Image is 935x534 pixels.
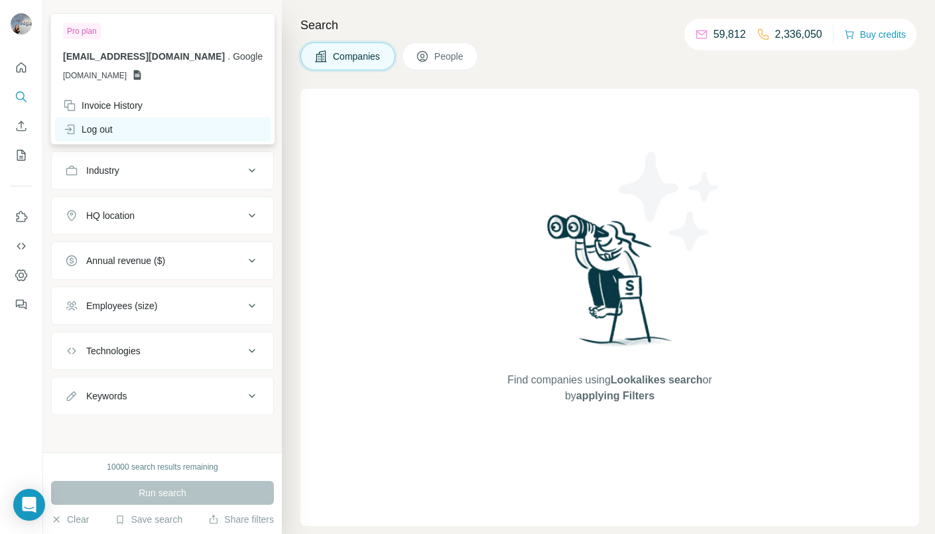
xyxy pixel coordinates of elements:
[115,513,182,526] button: Save search
[52,380,273,412] button: Keywords
[227,51,230,62] span: .
[107,461,218,473] div: 10000 search results remaining
[844,25,906,44] button: Buy credits
[51,513,89,526] button: Clear
[51,12,93,24] div: New search
[434,50,465,63] span: People
[11,263,32,287] button: Dashboard
[63,70,127,82] span: [DOMAIN_NAME]
[11,85,32,109] button: Search
[52,200,273,232] button: HQ location
[11,205,32,229] button: Use Surfe on LinkedIn
[610,142,729,261] img: Surfe Illustration - Stars
[86,254,165,267] div: Annual revenue ($)
[13,489,45,521] div: Open Intercom Messenger
[231,8,282,28] button: Hide
[611,374,703,385] span: Lookalikes search
[86,389,127,403] div: Keywords
[714,27,746,42] p: 59,812
[52,290,273,322] button: Employees (size)
[11,13,32,34] img: Avatar
[63,123,113,136] div: Log out
[300,16,919,34] h4: Search
[86,209,135,222] div: HQ location
[52,155,273,186] button: Industry
[11,56,32,80] button: Quick start
[63,23,101,39] div: Pro plan
[86,344,141,358] div: Technologies
[63,99,143,112] div: Invoice History
[86,164,119,177] div: Industry
[333,50,381,63] span: Companies
[86,299,157,312] div: Employees (size)
[52,335,273,367] button: Technologies
[208,513,274,526] button: Share filters
[11,114,32,138] button: Enrich CSV
[63,51,225,62] span: [EMAIL_ADDRESS][DOMAIN_NAME]
[11,143,32,167] button: My lists
[503,372,716,404] span: Find companies using or by
[11,293,32,316] button: Feedback
[233,51,263,62] span: Google
[775,27,822,42] p: 2,336,050
[576,390,654,401] span: applying Filters
[541,211,679,359] img: Surfe Illustration - Woman searching with binoculars
[52,245,273,277] button: Annual revenue ($)
[11,234,32,258] button: Use Surfe API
